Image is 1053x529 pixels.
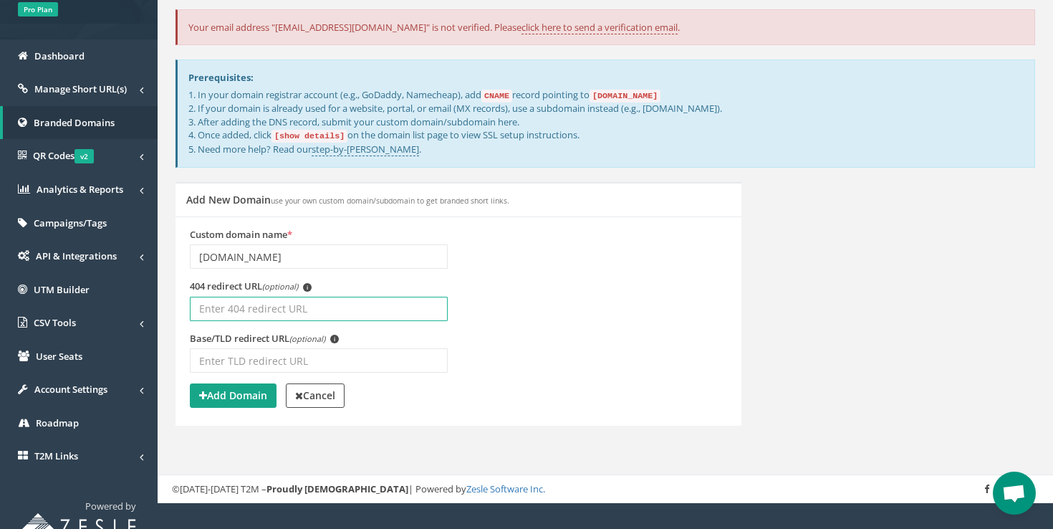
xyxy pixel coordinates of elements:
[993,472,1036,515] a: Open chat
[190,297,448,321] input: Enter 404 redirect URL
[36,249,117,262] span: API & Integrations
[295,389,335,402] strong: Cancel
[190,383,277,408] button: Add Domain
[286,383,345,408] a: Cancel
[34,116,115,129] span: Branded Domains
[590,90,660,103] code: [DOMAIN_NAME]
[34,383,107,396] span: Account Settings
[37,183,123,196] span: Analytics & Reports
[36,416,79,429] span: Roadmap
[190,348,448,373] input: Enter TLD redirect URL
[34,283,90,296] span: UTM Builder
[271,196,509,206] small: use your own custom domain/subdomain to get branded short links.
[330,335,339,343] span: i
[34,49,85,62] span: Dashboard
[34,82,127,95] span: Manage Short URL(s)
[18,2,58,16] span: Pro Plan
[190,228,292,242] label: Custom domain name
[521,21,678,34] a: click here to send a verification email
[271,130,347,143] code: [show details]
[481,90,512,103] code: CNAME
[312,143,419,156] a: step-by-[PERSON_NAME]
[186,194,509,205] h5: Add New Domain
[175,9,1035,46] div: Your email address "[EMAIL_ADDRESS][DOMAIN_NAME]" is not verified. Please .
[74,149,94,163] span: v2
[289,333,325,344] em: (optional)
[199,389,267,402] strong: Add Domain
[34,316,76,329] span: CSV Tools
[190,332,339,345] label: Base/TLD redirect URL
[188,88,1024,156] p: 1. In your domain registrar account (e.g., GoDaddy, Namecheap), add record pointing to 2. If your...
[190,280,312,293] label: 404 redirect URL
[262,281,298,292] em: (optional)
[33,149,94,162] span: QR Codes
[34,449,78,462] span: T2M Links
[466,482,545,495] a: Zesle Software Inc.
[36,350,82,363] span: User Seats
[172,482,1039,496] div: ©[DATE]-[DATE] T2M – | Powered by
[85,500,136,513] span: Powered by
[190,244,448,269] input: Enter domain name
[34,216,107,229] span: Campaigns/Tags
[303,283,312,292] span: i
[188,71,254,84] strong: Prerequisites:
[266,482,408,495] strong: Proudly [DEMOGRAPHIC_DATA]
